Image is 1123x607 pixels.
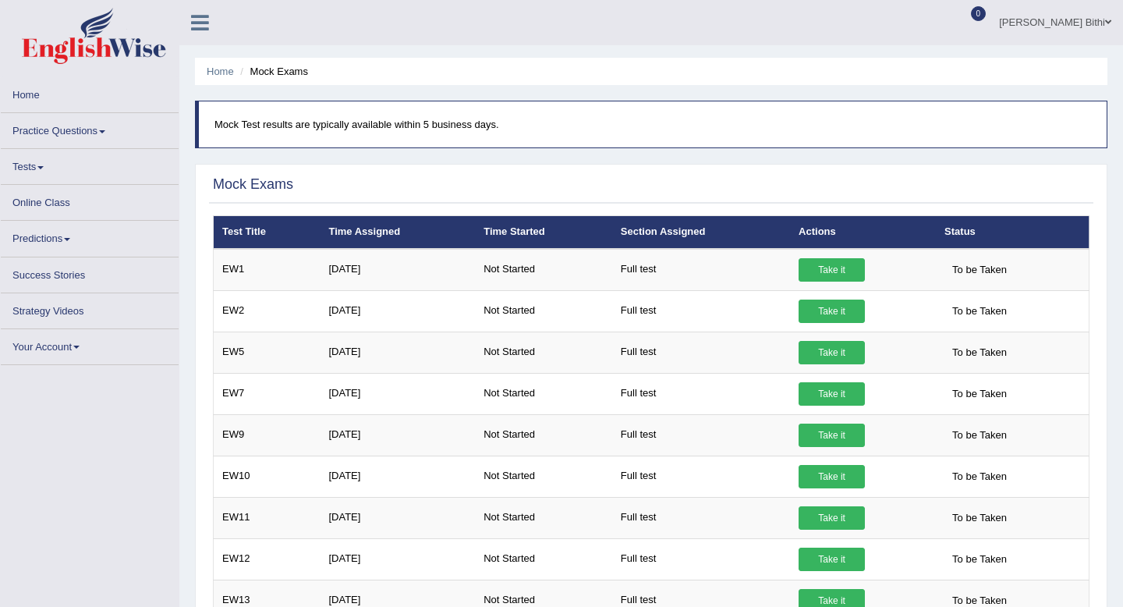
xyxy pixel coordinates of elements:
td: EW10 [214,456,321,497]
a: Predictions [1,221,179,251]
a: Home [1,77,179,108]
td: EW5 [214,332,321,373]
td: [DATE] [320,290,475,332]
a: Take it [799,382,865,406]
span: To be Taken [944,382,1015,406]
td: [DATE] [320,249,475,291]
td: Not Started [475,538,612,580]
td: Full test [612,456,790,497]
td: EW12 [214,538,321,580]
td: Not Started [475,414,612,456]
td: Full test [612,290,790,332]
a: Take it [799,341,865,364]
th: Time Assigned [320,216,475,249]
td: EW1 [214,249,321,291]
span: To be Taken [944,258,1015,282]
td: Full test [612,249,790,291]
a: Strategy Videos [1,293,179,324]
td: [DATE] [320,414,475,456]
a: Take it [799,424,865,447]
a: Take it [799,300,865,323]
td: Full test [612,414,790,456]
td: Not Started [475,497,612,538]
td: EW2 [214,290,321,332]
td: Full test [612,373,790,414]
a: Take it [799,506,865,530]
a: Take it [799,258,865,282]
a: Your Account [1,329,179,360]
td: [DATE] [320,456,475,497]
span: To be Taken [944,300,1015,323]
th: Section Assigned [612,216,790,249]
a: Practice Questions [1,113,179,144]
th: Test Title [214,216,321,249]
span: 0 [971,6,987,21]
td: Not Started [475,456,612,497]
a: Home [207,66,234,77]
a: Tests [1,149,179,179]
td: Full test [612,497,790,538]
td: [DATE] [320,497,475,538]
a: Take it [799,548,865,571]
td: EW9 [214,414,321,456]
td: Not Started [475,290,612,332]
td: [DATE] [320,538,475,580]
td: [DATE] [320,373,475,414]
td: Not Started [475,332,612,373]
td: EW7 [214,373,321,414]
h2: Mock Exams [213,177,293,193]
td: Not Started [475,249,612,291]
li: Mock Exams [236,64,308,79]
a: Success Stories [1,257,179,288]
span: To be Taken [944,548,1015,571]
th: Time Started [475,216,612,249]
span: To be Taken [944,465,1015,488]
p: Mock Test results are typically available within 5 business days. [214,117,1091,132]
th: Status [936,216,1089,249]
td: Full test [612,332,790,373]
th: Actions [790,216,936,249]
a: Take it [799,465,865,488]
td: [DATE] [320,332,475,373]
span: To be Taken [944,506,1015,530]
td: Not Started [475,373,612,414]
td: EW11 [214,497,321,538]
span: To be Taken [944,341,1015,364]
td: Full test [612,538,790,580]
a: Online Class [1,185,179,215]
span: To be Taken [944,424,1015,447]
